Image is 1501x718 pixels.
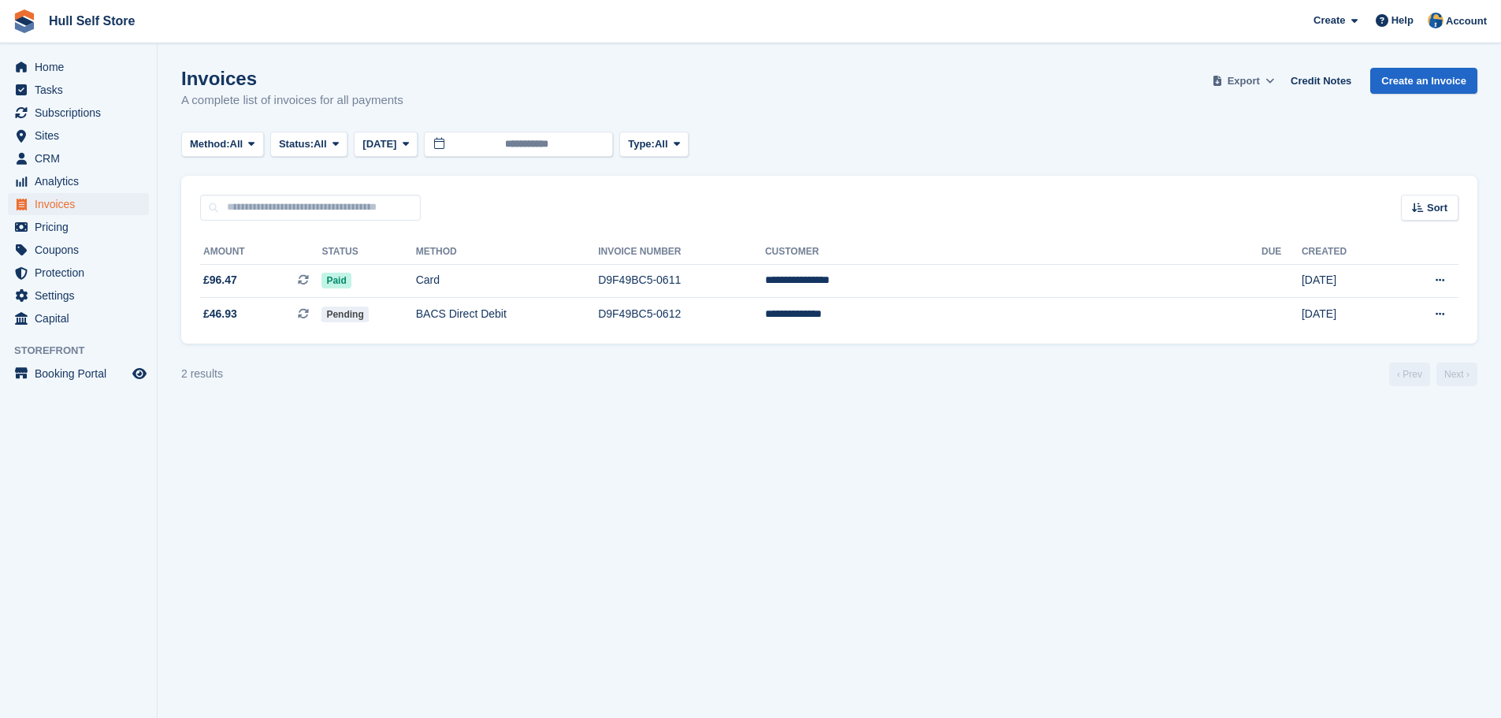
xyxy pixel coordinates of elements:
a: menu [8,147,149,169]
span: Invoices [35,193,129,215]
td: BACS Direct Debit [416,298,598,331]
td: [DATE] [1302,264,1392,298]
a: menu [8,239,149,261]
a: menu [8,125,149,147]
p: A complete list of invoices for all payments [181,91,403,110]
th: Created [1302,240,1392,265]
span: Capital [35,307,129,329]
a: menu [8,262,149,284]
a: menu [8,79,149,101]
button: Type: All [619,132,689,158]
span: CRM [35,147,129,169]
span: All [314,136,327,152]
th: Method [416,240,598,265]
span: Account [1446,13,1487,29]
span: [DATE] [362,136,396,152]
span: Sites [35,125,129,147]
a: menu [8,216,149,238]
span: Pending [321,307,368,322]
span: Type: [628,136,655,152]
button: Status: All [270,132,347,158]
a: menu [8,170,149,192]
a: menu [8,193,149,215]
button: Method: All [181,132,264,158]
span: £46.93 [203,306,237,322]
a: menu [8,307,149,329]
a: Create an Invoice [1370,68,1477,94]
div: 2 results [181,366,223,382]
img: stora-icon-8386f47178a22dfd0bd8f6a31ec36ba5ce8667c1dd55bd0f319d3a0aa187defe.svg [13,9,36,33]
a: Credit Notes [1284,68,1358,94]
span: Method: [190,136,230,152]
span: Home [35,56,129,78]
td: D9F49BC5-0612 [598,298,765,331]
button: [DATE] [354,132,418,158]
td: D9F49BC5-0611 [598,264,765,298]
span: Export [1228,73,1260,89]
span: Help [1391,13,1414,28]
h1: Invoices [181,68,403,89]
span: Coupons [35,239,129,261]
th: Due [1261,240,1302,265]
button: Export [1209,68,1278,94]
span: Analytics [35,170,129,192]
a: Preview store [130,364,149,383]
th: Invoice Number [598,240,765,265]
span: Subscriptions [35,102,129,124]
a: Previous [1389,363,1430,386]
a: Hull Self Store [43,8,141,34]
span: All [230,136,243,152]
a: Next [1436,363,1477,386]
th: Amount [200,240,321,265]
a: menu [8,102,149,124]
span: £96.47 [203,272,237,288]
span: Booking Portal [35,363,129,385]
img: Hull Self Store [1428,13,1443,28]
a: menu [8,56,149,78]
span: Sort [1427,200,1447,216]
td: Card [416,264,598,298]
span: Pricing [35,216,129,238]
span: Paid [321,273,351,288]
a: menu [8,363,149,385]
span: Tasks [35,79,129,101]
span: Settings [35,285,129,307]
span: Create [1313,13,1345,28]
a: menu [8,285,149,307]
span: Status: [279,136,314,152]
span: Protection [35,262,129,284]
span: Storefront [14,343,157,359]
span: All [655,136,668,152]
td: [DATE] [1302,298,1392,331]
nav: Page [1386,363,1481,386]
th: Status [321,240,415,265]
th: Customer [765,240,1261,265]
